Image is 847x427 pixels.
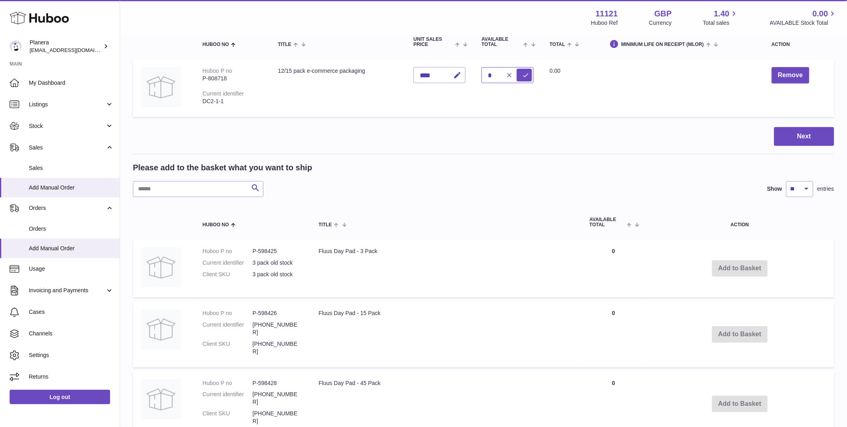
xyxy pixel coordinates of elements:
[774,127,834,146] button: Next
[770,8,837,27] a: 0.00 AVAILABLE Stock Total
[767,185,782,193] label: Show
[10,40,22,52] img: saiyani@planera.care
[29,373,114,381] span: Returns
[311,239,582,297] td: Fluus Day Pad - 3 Pack
[714,8,730,19] span: 1.40
[141,379,181,419] img: Fluus Day Pad - 45 Pack
[253,321,303,336] dd: [PHONE_NUMBER]
[203,391,253,406] dt: Current identifier
[29,101,105,108] span: Listings
[649,19,672,27] div: Currency
[596,8,618,19] strong: 11121
[203,271,253,278] dt: Client SKU
[253,391,303,406] dd: [PHONE_NUMBER]
[813,8,828,19] span: 0.00
[654,8,672,19] strong: GBP
[319,222,332,227] span: Title
[30,39,102,54] div: Planera
[133,162,312,173] h2: Please add to the basket what you want to ship
[582,239,646,297] td: 0
[30,47,118,53] span: [EMAIL_ADDRESS][DOMAIN_NAME]
[582,301,646,367] td: 0
[591,19,618,27] div: Huboo Ref
[203,90,244,97] div: Current identifier
[29,184,114,192] span: Add Manual Order
[817,185,834,193] span: entries
[550,42,565,47] span: Total
[141,67,181,107] img: 12/15 pack e-commerce packaging
[29,122,105,130] span: Stock
[29,144,105,152] span: Sales
[253,379,303,387] dd: P-598428
[203,222,229,227] span: Huboo no
[29,79,114,87] span: My Dashboard
[29,330,114,337] span: Channels
[550,68,560,74] span: 0.00
[772,67,809,84] button: Remove
[770,19,837,27] span: AVAILABLE Stock Total
[590,217,625,227] span: AVAILABLE Total
[413,37,453,47] span: Unit Sales Price
[203,98,262,105] div: DC2-1-1
[646,209,834,235] th: Action
[29,204,105,212] span: Orders
[703,8,739,27] a: 1.40 Total sales
[203,68,232,74] div: Huboo P no
[203,340,253,355] dt: Client SKU
[703,19,739,27] span: Total sales
[311,301,582,367] td: Fluus Day Pad - 15 Pack
[278,42,291,47] span: Title
[253,340,303,355] dd: [PHONE_NUMBER]
[203,309,253,317] dt: Huboo P no
[29,308,114,316] span: Cases
[621,42,704,47] span: Minimum Life On Receipt (MLOR)
[203,75,262,82] div: P-808718
[203,321,253,336] dt: Current identifier
[253,259,303,267] dd: 3 pack old stock
[253,247,303,255] dd: P-598425
[203,42,229,47] span: Huboo no
[772,42,826,47] div: Action
[29,164,114,172] span: Sales
[141,309,181,349] img: Fluus Day Pad - 15 Pack
[203,410,253,425] dt: Client SKU
[203,379,253,387] dt: Huboo P no
[203,247,253,255] dt: Huboo P no
[29,245,114,252] span: Add Manual Order
[29,225,114,233] span: Orders
[482,37,521,47] span: AVAILABLE Total
[29,287,105,294] span: Invoicing and Payments
[29,265,114,273] span: Usage
[10,390,110,404] a: Log out
[253,271,303,278] dd: 3 pack old stock
[29,351,114,359] span: Settings
[141,247,181,287] img: Fluus Day Pad - 3 Pack
[270,59,405,117] td: 12/15 pack e-commerce packaging
[253,309,303,317] dd: P-598426
[203,259,253,267] dt: Current identifier
[253,410,303,425] dd: [PHONE_NUMBER]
